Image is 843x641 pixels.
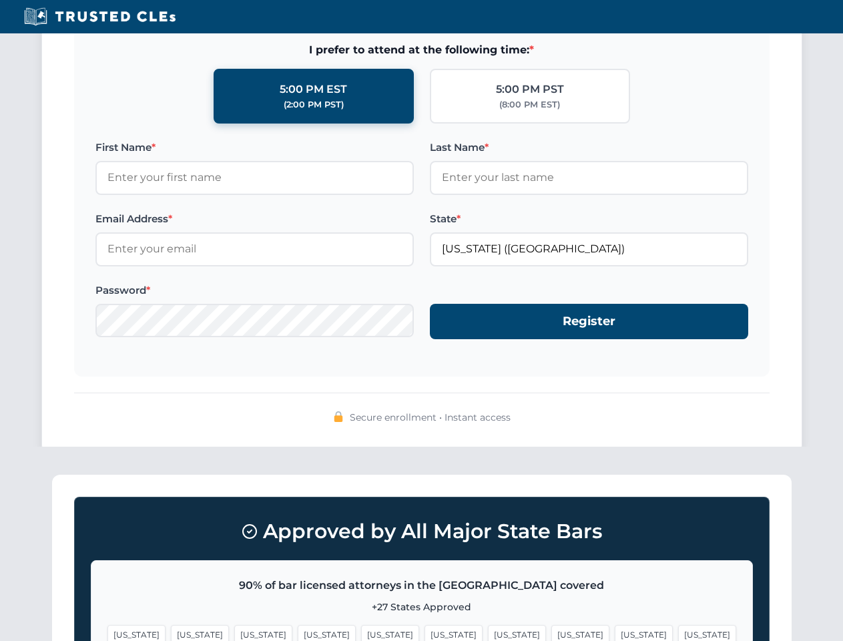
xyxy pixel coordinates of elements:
[430,232,748,266] input: Florida (FL)
[107,577,736,594] p: 90% of bar licensed attorneys in the [GEOGRAPHIC_DATA] covered
[430,304,748,339] button: Register
[430,161,748,194] input: Enter your last name
[430,211,748,227] label: State
[280,81,347,98] div: 5:00 PM EST
[430,140,748,156] label: Last Name
[91,513,753,550] h3: Approved by All Major State Bars
[20,7,180,27] img: Trusted CLEs
[107,600,736,614] p: +27 States Approved
[333,411,344,422] img: 🔒
[95,41,748,59] span: I prefer to attend at the following time:
[95,211,414,227] label: Email Address
[496,81,564,98] div: 5:00 PM PST
[350,410,511,425] span: Secure enrollment • Instant access
[499,98,560,112] div: (8:00 PM EST)
[284,98,344,112] div: (2:00 PM PST)
[95,232,414,266] input: Enter your email
[95,161,414,194] input: Enter your first name
[95,140,414,156] label: First Name
[95,282,414,298] label: Password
